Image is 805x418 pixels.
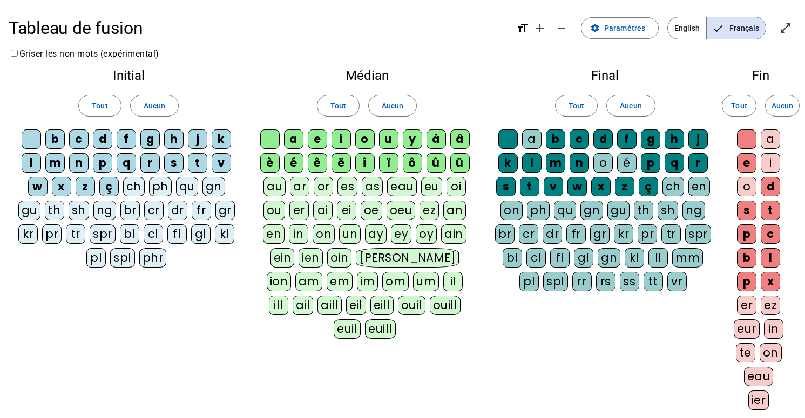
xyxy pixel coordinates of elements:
div: l [22,153,41,173]
div: [PERSON_NAME] [356,248,459,268]
div: qu [554,201,576,220]
div: ë [332,153,351,173]
div: è [260,153,280,173]
div: gn [598,248,620,268]
div: sh [658,201,678,220]
div: é [284,153,303,173]
button: Augmenter la taille de la police [529,17,551,39]
mat-button-toggle-group: Language selection [667,17,766,39]
div: th [45,201,64,220]
div: rr [572,272,592,291]
div: eur [734,319,760,339]
div: j [688,129,708,149]
div: f [617,129,637,149]
div: ch [123,177,145,196]
div: k [498,153,518,173]
div: r [688,153,708,173]
div: f [117,129,136,149]
div: bl [503,248,522,268]
div: fr [192,201,211,220]
div: s [737,201,756,220]
div: ay [365,224,387,244]
div: n [69,153,89,173]
div: q [117,153,136,173]
div: oeu [387,201,416,220]
div: c [761,224,780,244]
div: fl [167,224,187,244]
div: a [761,129,780,149]
div: t [761,201,780,220]
div: ain [441,224,466,244]
div: ar [290,177,309,196]
div: b [45,129,65,149]
div: û [427,153,446,173]
div: kr [614,224,633,244]
div: en [263,224,285,244]
div: sh [69,201,89,220]
div: ai [313,201,333,220]
div: pr [638,224,657,244]
div: un [339,224,361,244]
div: gn [580,201,603,220]
div: spl [110,248,135,268]
div: bl [120,224,139,244]
div: v [212,153,231,173]
div: um [413,272,439,291]
span: English [668,17,706,39]
div: eu [421,177,442,196]
h2: Initial [17,69,240,82]
div: mm [672,248,703,268]
div: spr [90,224,116,244]
div: h [665,129,684,149]
div: spl [543,272,568,291]
div: oi [447,177,466,196]
div: gl [574,248,593,268]
div: cr [144,201,164,220]
div: e [737,153,756,173]
div: es [337,177,357,196]
div: cl [144,224,163,244]
div: ng [93,201,116,220]
mat-icon: open_in_full [779,22,792,35]
span: Français [707,17,766,39]
div: ü [450,153,470,173]
div: in [764,319,783,339]
div: d [761,177,780,196]
div: d [93,129,112,149]
span: Aucun [620,99,641,112]
div: â [450,129,470,149]
div: ez [761,296,780,315]
button: Paramètres [581,17,659,39]
div: eill [370,296,394,315]
div: kl [215,224,234,244]
div: e [308,129,327,149]
div: s [164,153,184,173]
div: br [120,201,140,220]
div: c [570,129,589,149]
div: w [567,177,587,196]
div: ein [270,248,295,268]
div: er [737,296,756,315]
span: Aucun [144,99,165,112]
button: Diminuer la taille de la police [551,17,572,39]
div: l [522,153,542,173]
div: spr [685,224,711,244]
div: p [641,153,660,173]
div: ô [403,153,422,173]
mat-icon: format_size [516,22,529,35]
div: er [289,201,309,220]
span: Tout [569,99,584,112]
div: p [737,224,756,244]
div: ei [337,201,356,220]
div: c [69,129,89,149]
div: u [379,129,398,149]
div: y [403,129,422,149]
div: im [357,272,378,291]
div: eau [387,177,417,196]
div: p [737,272,756,291]
div: z [615,177,634,196]
input: Griser les non-mots (expérimental) [11,50,18,57]
div: b [737,248,756,268]
button: Aucun [130,95,179,117]
mat-icon: add [533,22,546,35]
